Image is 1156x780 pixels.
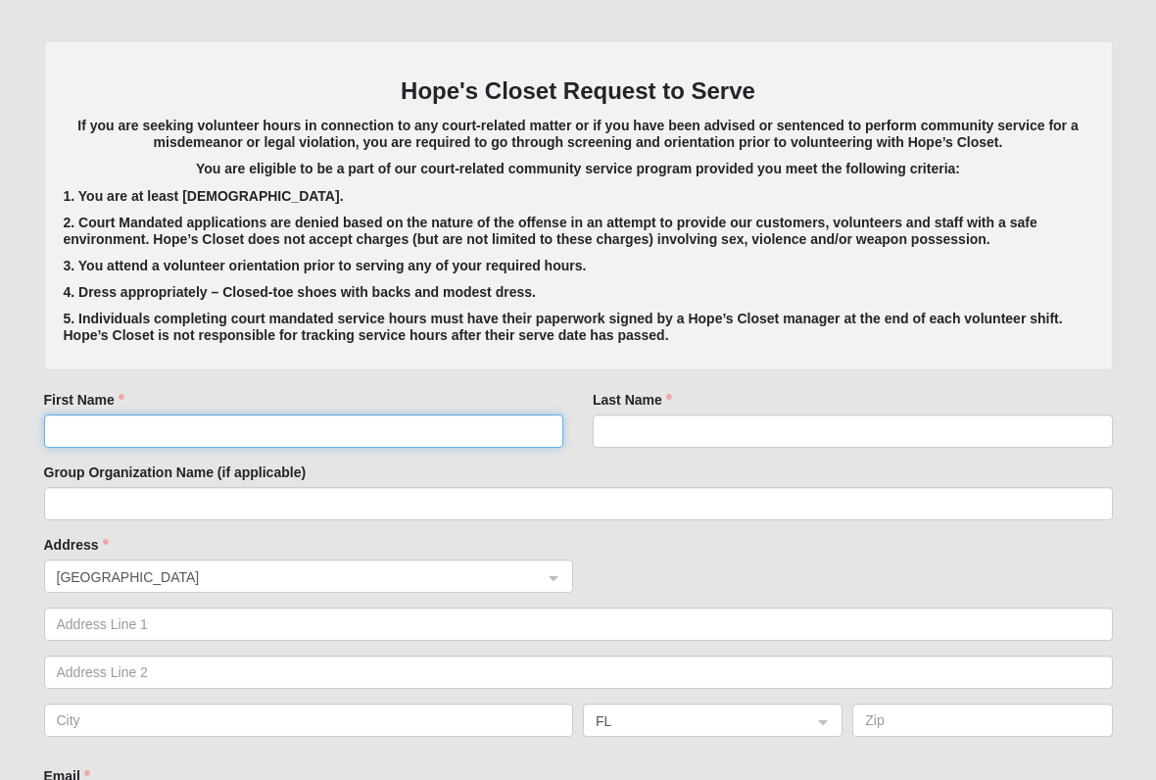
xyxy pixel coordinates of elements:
h5: If you are seeking volunteer hours in connection to any court-related matter or if you have been ... [64,119,1093,152]
h5: 2. Court Mandated applications are denied based on the nature of the offense in an attempt to pro... [64,216,1093,249]
input: City [44,705,574,738]
h5: 5. Individuals completing court mandated service hours must have their paperwork signed by a Hope... [64,312,1093,345]
h5: 4. Dress appropriately – Closed-toe shoes with backs and modest dress. [64,285,1093,302]
h5: 1. You are at least [DEMOGRAPHIC_DATA]. [64,189,1093,206]
input: Zip [852,705,1112,738]
input: Address Line 1 [44,609,1113,642]
input: Address Line 2 [44,657,1113,690]
label: Address [44,536,109,556]
span: United States [57,567,526,589]
label: Group Organization Name (if applicable) [44,463,307,483]
h5: 3. You attend a volunteer orientation prior to serving any of your required hours. [64,259,1093,275]
h5: You are eligible to be a part of our court-related community service program provided you meet th... [64,162,1093,178]
label: Last Name [593,391,672,411]
label: First Name [44,391,124,411]
span: FL [596,711,795,733]
h3: Hope's Closet Request to Serve [64,78,1093,107]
